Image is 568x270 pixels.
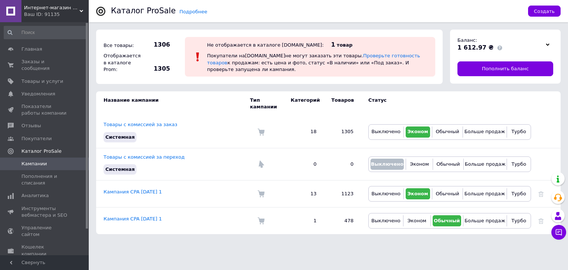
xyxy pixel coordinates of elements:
span: Системная [105,166,135,172]
a: Удалить [538,218,544,223]
button: Чат с покупателем [551,225,566,240]
a: Товары с комиссией за переход [104,154,185,160]
span: Кампании [21,161,47,167]
button: Эконом [408,159,431,170]
td: 1123 [324,180,361,207]
span: Покупатели на [DOMAIN_NAME] не могут заказать эти товары. к продажам: есть цена и фото, статус «В... [207,53,420,72]
span: Турбо [511,191,526,196]
td: Категорий [283,91,324,116]
span: Больше продаж [464,129,505,134]
a: Проверьте готовность товаров [207,53,420,65]
input: Поиск [4,26,87,39]
td: Товаров [324,91,361,116]
span: Покупатели [21,135,52,142]
button: Турбо [509,188,529,199]
a: Кампания CPA [DATE] 1 [104,216,162,222]
button: Выключено [371,159,404,170]
span: Пополнить баланс [482,65,529,72]
button: Эконом [405,215,429,226]
button: Выключено [371,215,401,226]
span: Товары и услуги [21,78,63,85]
td: 1 [283,207,324,234]
span: Обычный [434,218,460,223]
span: товар [337,42,353,48]
td: 478 [324,207,361,234]
span: Выключено [372,129,400,134]
span: Интернет-магазин «Мебель-Альянс» [24,4,80,11]
td: 13 [283,180,324,207]
span: Управление сайтом [21,225,68,238]
button: Обычный [433,215,461,226]
span: Баланс: [457,37,477,43]
span: Турбо [511,161,526,167]
span: Больше продаж [464,191,505,196]
span: Обычный [436,129,459,134]
span: Пополнения и списания [21,173,68,186]
button: Обычный [434,188,461,199]
button: Эконом [406,188,430,199]
span: 1 [331,41,335,48]
button: Больше продаж [465,215,505,226]
img: Комиссия за заказ [257,190,265,198]
img: Комиссия за заказ [257,217,265,225]
button: Турбо [509,159,529,170]
td: Статус [361,91,531,116]
button: Турбо [509,215,529,226]
span: Эконом [408,191,428,196]
span: Создать [534,9,555,14]
span: Выключено [371,218,400,223]
span: Кошелек компании [21,244,68,257]
span: Показатели работы компании [21,103,68,117]
span: Турбо [511,218,526,223]
button: Больше продаж [465,188,505,199]
div: Все товары: [102,40,142,51]
span: Заказы и сообщения [21,58,68,72]
a: Удалить [538,191,544,196]
span: 1305 [144,65,170,73]
td: 0 [283,148,324,180]
a: Пополнить баланс [457,61,553,76]
span: Эконом [408,129,428,134]
div: Каталог ProSale [111,7,176,15]
div: Ваш ID: 91135 [24,11,89,18]
td: Тип кампании [250,91,283,116]
button: Эконом [406,126,430,138]
img: :exclamation: [192,51,203,63]
td: Название кампании [96,91,250,116]
span: Обычный [436,161,460,167]
span: Больше продаж [464,218,505,223]
button: Обычный [434,126,461,138]
span: Эконом [408,218,426,223]
span: Главная [21,46,42,53]
span: Инструменты вебмастера и SEO [21,205,68,219]
button: Обычный [435,159,461,170]
span: Аналитика [21,192,49,199]
td: 1305 [324,116,361,148]
div: Не отображается в каталоге [DOMAIN_NAME]: [207,42,324,48]
button: Создать [528,6,561,17]
span: Выключено [372,191,400,196]
span: Отзывы [21,122,41,129]
span: Уведомления [21,91,55,97]
a: Подробнее [179,9,207,14]
span: 1 612.97 ₴ [457,44,494,51]
span: Эконом [410,161,429,167]
span: Турбо [511,129,526,134]
button: Турбо [509,126,529,138]
span: Больше продаж [465,161,506,167]
button: Выключено [371,126,402,138]
div: Отображается в каталоге Prom: [102,51,142,75]
a: Товары с комиссией за заказ [104,122,177,127]
button: Выключено [371,188,402,199]
a: Кампания CPA [DATE] 1 [104,189,162,195]
span: Обычный [436,191,459,196]
img: Комиссия за переход [257,161,265,168]
td: 0 [324,148,361,180]
button: Больше продаж [466,159,505,170]
img: Комиссия за заказ [257,128,265,136]
td: 18 [283,116,324,148]
span: 1306 [144,41,170,49]
span: Каталог ProSale [21,148,61,155]
span: Выключено [371,161,403,167]
button: Больше продаж [465,126,505,138]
